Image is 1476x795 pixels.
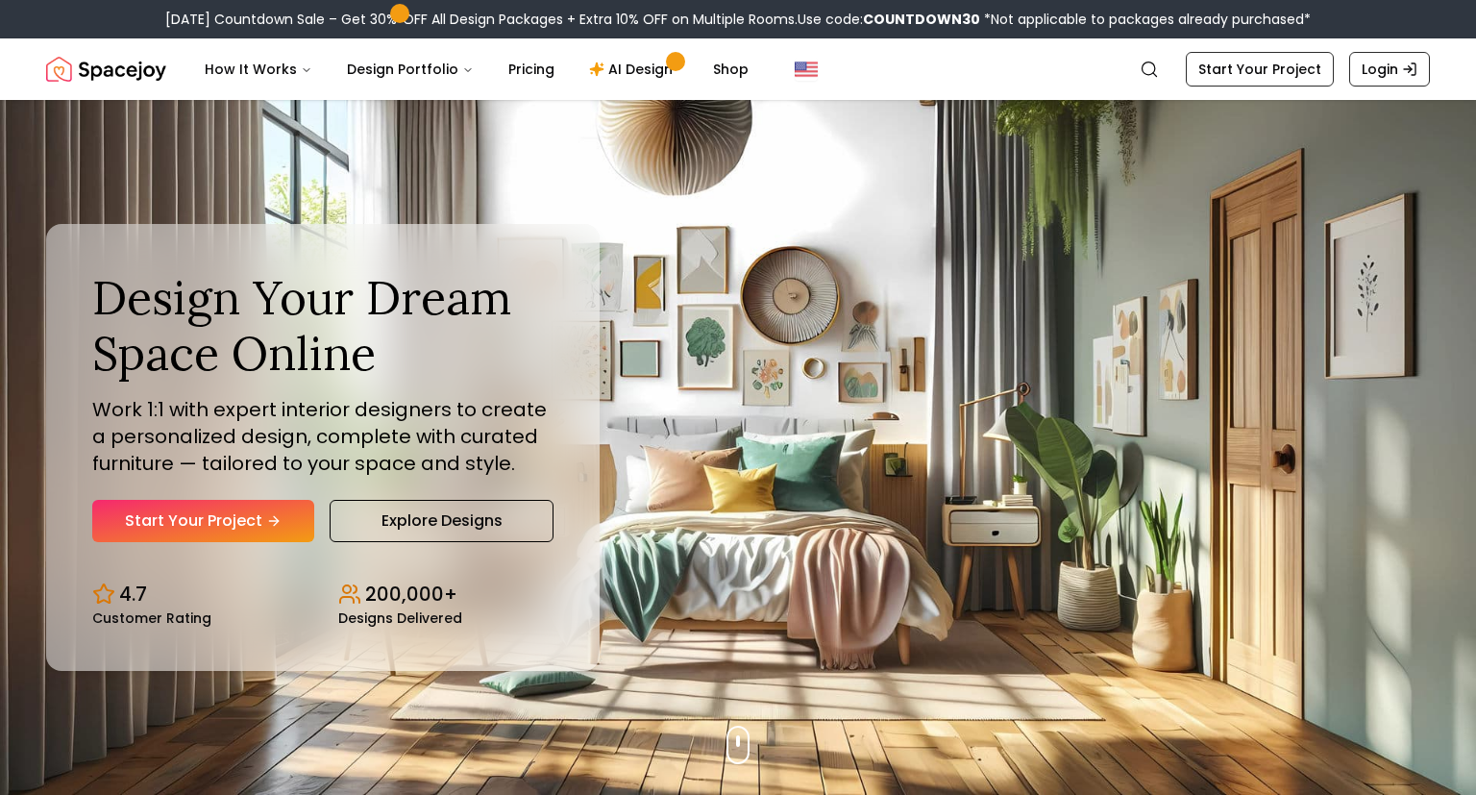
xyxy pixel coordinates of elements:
img: United States [795,58,818,81]
nav: Main [189,50,764,88]
h1: Design Your Dream Space Online [92,270,553,381]
div: [DATE] Countdown Sale – Get 30% OFF All Design Packages + Extra 10% OFF on Multiple Rooms. [165,10,1311,29]
span: Use code: [798,10,980,29]
small: Designs Delivered [338,611,462,625]
p: Work 1:1 with expert interior designers to create a personalized design, complete with curated fu... [92,396,553,477]
a: Login [1349,52,1430,87]
b: COUNTDOWN30 [863,10,980,29]
small: Customer Rating [92,611,211,625]
a: Explore Designs [330,500,553,542]
a: AI Design [574,50,694,88]
a: Shop [698,50,764,88]
span: *Not applicable to packages already purchased* [980,10,1311,29]
p: 200,000+ [365,581,457,608]
a: Start Your Project [92,500,314,542]
button: How It Works [189,50,328,88]
img: Spacejoy Logo [46,50,166,88]
nav: Global [46,38,1430,100]
a: Spacejoy [46,50,166,88]
a: Start Your Project [1186,52,1334,87]
div: Design stats [92,565,553,625]
button: Design Portfolio [332,50,489,88]
a: Pricing [493,50,570,88]
p: 4.7 [119,581,147,608]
